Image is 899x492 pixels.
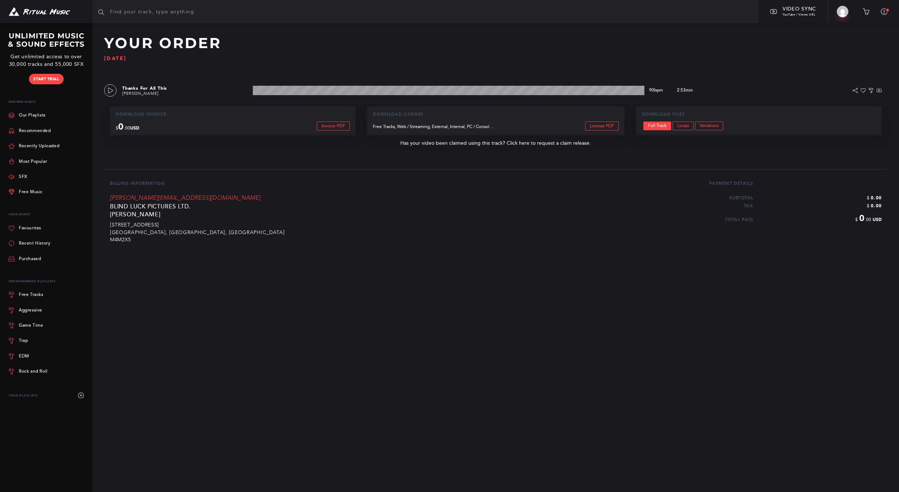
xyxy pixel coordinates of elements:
[9,169,27,184] a: SFX
[670,87,699,94] p: 2:53
[9,208,87,220] p: Your Music
[673,122,694,130] a: Loops
[585,122,619,131] a: License PDF
[837,6,848,17] img: Alexander Williams
[6,32,87,48] h3: UNLIMITED MUSIC & SOUND EFFECTS
[116,122,233,132] p: $ .00
[373,112,618,117] p: Download License
[19,339,28,343] div: Trap
[654,88,663,93] span: bpm
[686,88,693,93] span: min
[709,181,753,186] p: Payment Details
[118,121,124,132] span: 0
[19,293,43,297] div: Free Tracks
[110,210,625,218] p: [PERSON_NAME]
[116,112,350,117] p: Download Invoice
[9,108,46,123] a: Our Playlists
[869,195,882,200] span: 0.00
[110,195,625,202] p: [PERSON_NAME][EMAIL_ADDRESS][DOMAIN_NAME]
[9,184,43,200] a: Free Music
[29,74,63,84] a: Start Trial
[9,318,87,333] a: Game Time
[6,53,87,68] p: Get unlimited access to over 30,000 tracks and 55,000 SFX
[625,217,753,222] p: Total Paid
[19,354,29,359] div: EDM
[625,193,753,201] p: Subtotal
[110,202,625,210] p: BLIND LUCK PICTURES LTD.
[122,91,158,96] a: [PERSON_NAME]
[9,251,41,266] a: Purchased
[9,287,87,302] a: Free Tracks
[19,323,43,328] div: Game Time
[9,221,41,236] a: Favourites
[130,126,139,131] span: USD
[110,236,625,243] p: M4M2X5
[9,349,87,364] a: EDM
[783,13,815,16] span: YouTube / Vimeo URL
[869,203,882,208] span: 0.00
[858,213,865,223] span: 0
[753,213,882,223] p: $ .00
[871,217,882,222] span: USD
[647,88,665,93] p: 90
[642,112,876,117] p: Download Files
[783,6,816,12] span: Video Sync
[9,364,87,379] a: Rock and Roll
[110,228,625,236] p: [GEOGRAPHIC_DATA], [GEOGRAPHIC_DATA], [GEOGRAPHIC_DATA]
[19,369,48,374] div: Rock and Roll
[122,85,250,92] p: Thanks For All This
[753,201,882,209] p: $
[695,122,723,130] a: Variations
[19,308,42,313] div: Aggressive
[104,56,887,61] p: [DATE]
[753,193,882,201] p: $
[400,140,591,146] a: Has your video been claimed using this track? Click here to request a claim release.
[110,221,625,228] p: [STREET_ADDRESS]
[9,96,87,108] p: Browse Music
[625,201,753,209] p: Tax
[643,122,671,130] a: Full Track
[9,154,47,169] a: Most Popular
[9,333,87,348] a: Trap
[9,7,70,16] img: Ritual Music
[373,124,496,130] p: Free Tracks, Web / Streaming, External, Internal, PC / Console, Mobile, 0 - 10 Employees
[9,139,59,154] a: Recently Uploaded
[9,236,50,251] a: Recent History
[104,35,887,51] h2: Your Order
[9,388,87,403] div: Your Playlists
[110,181,625,186] p: Billing Information
[9,302,87,318] a: Aggressive
[9,123,51,138] a: Recommended
[9,275,87,287] div: Recommended Playlists
[317,122,350,131] a: Invoice PDF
